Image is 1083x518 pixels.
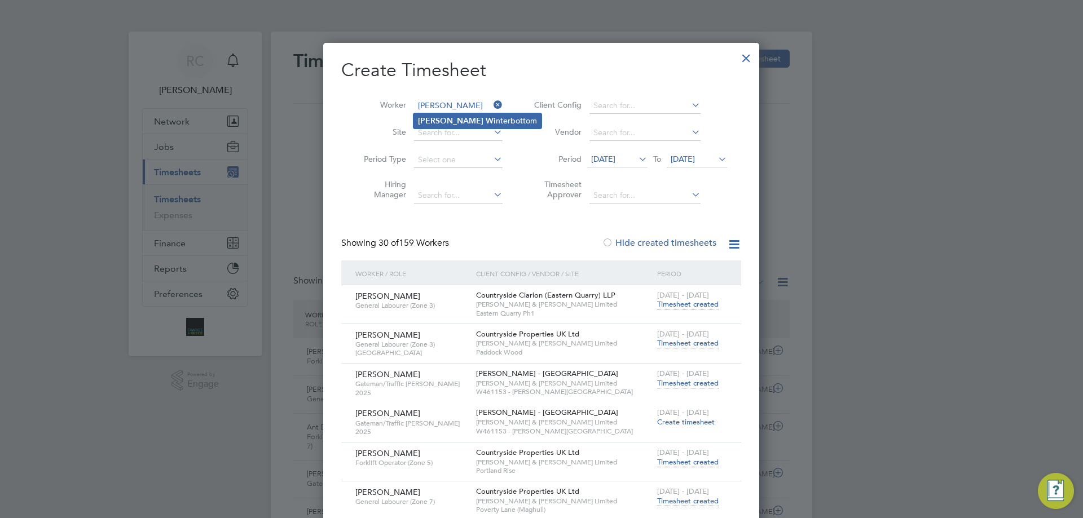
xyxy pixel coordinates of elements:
span: [DATE] - [DATE] [657,486,709,496]
button: Engage Resource Center [1038,473,1074,509]
span: General Labourer (Zone 3) [355,301,468,310]
span: [PERSON_NAME] [355,487,420,497]
span: Countryside Properties UK Ltd [476,448,579,457]
span: General Labourer (Zone 3) [GEOGRAPHIC_DATA] [355,340,468,357]
span: Countryside Properties UK Ltd [476,329,579,339]
div: Showing [341,237,451,249]
input: Search for... [589,188,701,203]
label: Period Type [355,154,406,164]
span: [PERSON_NAME] & [PERSON_NAME] Limited [476,497,651,506]
label: Timesheet Approver [531,179,582,200]
input: Search for... [414,98,503,114]
li: nterbottom [413,113,541,129]
b: Wi [486,116,496,126]
label: Client Config [531,100,582,110]
span: Countryside Clarion (Eastern Quarry) LLP [476,290,615,300]
span: [DATE] - [DATE] [657,408,709,417]
input: Search for... [414,188,503,203]
span: [PERSON_NAME] [355,330,420,340]
span: 30 of [378,237,399,249]
div: Period [654,260,730,286]
span: [PERSON_NAME] & [PERSON_NAME] Limited [476,418,651,427]
span: Gateman/Traffic [PERSON_NAME] 2025 [355,379,468,397]
label: Hiring Manager [355,179,406,200]
span: [DATE] - [DATE] [657,448,709,457]
label: Vendor [531,127,582,137]
span: [PERSON_NAME] [355,369,420,379]
input: Search for... [414,125,503,141]
span: Timesheet created [657,338,719,348]
span: [PERSON_NAME] & [PERSON_NAME] Limited [476,458,651,467]
span: [DATE] - [DATE] [657,329,709,339]
span: Create timesheet [657,417,715,427]
span: Paddock Wood [476,348,651,357]
span: Timesheet created [657,457,719,467]
span: W461153 - [PERSON_NAME][GEOGRAPHIC_DATA] [476,427,651,436]
span: Timesheet created [657,496,719,506]
label: Period [531,154,582,164]
span: W461153 - [PERSON_NAME][GEOGRAPHIC_DATA] [476,387,651,396]
input: Search for... [589,98,701,114]
span: [DATE] - [DATE] [657,369,709,378]
span: [PERSON_NAME] & [PERSON_NAME] Limited [476,300,651,309]
span: [PERSON_NAME] - [GEOGRAPHIC_DATA] [476,408,618,417]
span: [PERSON_NAME] & [PERSON_NAME] Limited [476,379,651,388]
h2: Create Timesheet [341,59,741,82]
span: Gateman/Traffic [PERSON_NAME] 2025 [355,419,468,436]
span: [DATE] - [DATE] [657,290,709,300]
span: Eastern Quarry Ph1 [476,309,651,318]
input: Select one [414,152,503,168]
label: Site [355,127,406,137]
span: [DATE] [671,154,695,164]
span: Timesheet created [657,378,719,388]
span: General Labourer (Zone 7) [355,497,468,506]
span: [PERSON_NAME] & [PERSON_NAME] Limited [476,339,651,348]
label: Worker [355,100,406,110]
label: Hide created timesheets [602,237,716,249]
span: Portland Rise [476,466,651,475]
span: [PERSON_NAME] [355,448,420,458]
span: 159 Workers [378,237,449,249]
div: Client Config / Vendor / Site [473,260,654,286]
div: Worker / Role [353,260,473,286]
span: Poverty Lane (Maghull) [476,505,651,514]
span: [PERSON_NAME] [355,408,420,418]
span: Countryside Properties UK Ltd [476,486,579,496]
span: [PERSON_NAME] [355,291,420,301]
b: [PERSON_NAME] [418,116,483,126]
span: Timesheet created [657,299,719,309]
span: [PERSON_NAME] - [GEOGRAPHIC_DATA] [476,369,618,378]
span: To [650,152,664,166]
span: Forklift Operator (Zone 5) [355,458,468,467]
input: Search for... [589,125,701,141]
span: [DATE] [591,154,615,164]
